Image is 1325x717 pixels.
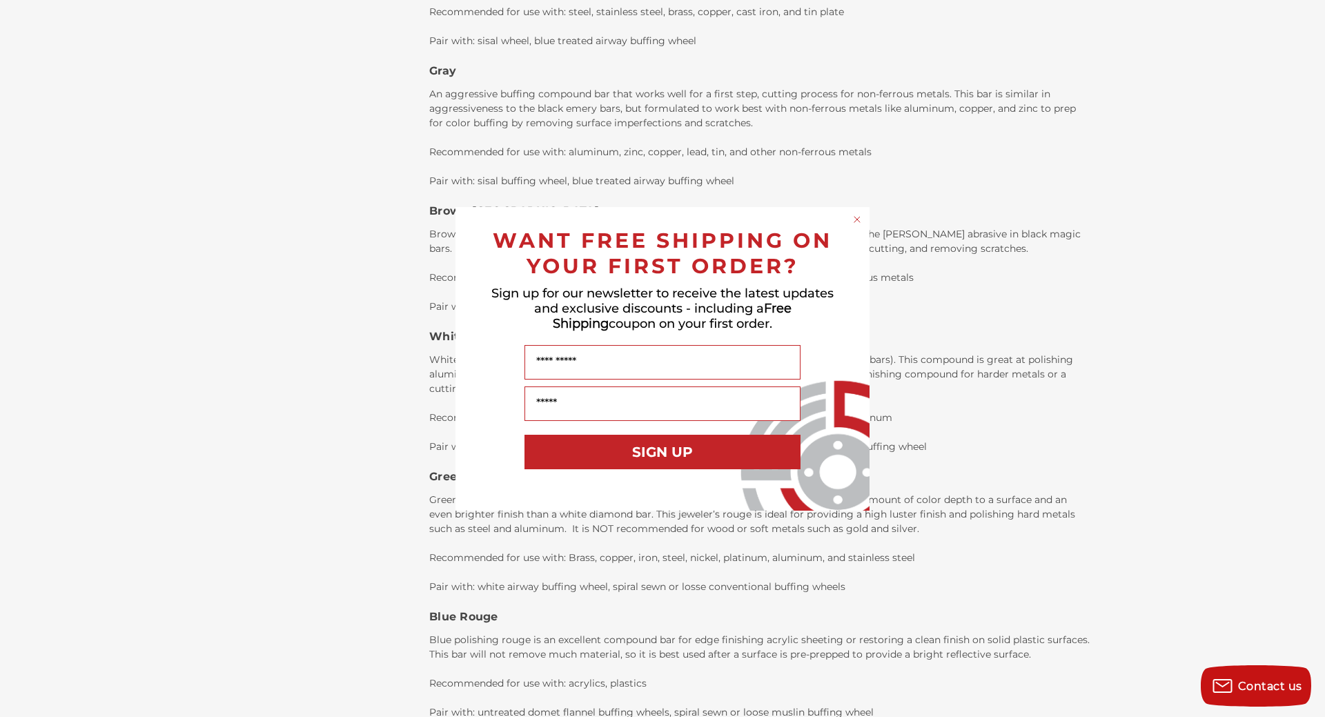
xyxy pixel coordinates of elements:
span: Contact us [1238,680,1302,693]
button: Contact us [1201,665,1311,707]
span: Sign up for our newsletter to receive the latest updates and exclusive discounts - including a co... [491,286,834,331]
span: WANT FREE SHIPPING ON YOUR FIRST ORDER? [493,228,832,279]
button: SIGN UP [524,435,801,469]
span: Free Shipping [553,301,792,331]
button: Close dialog [850,213,864,226]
